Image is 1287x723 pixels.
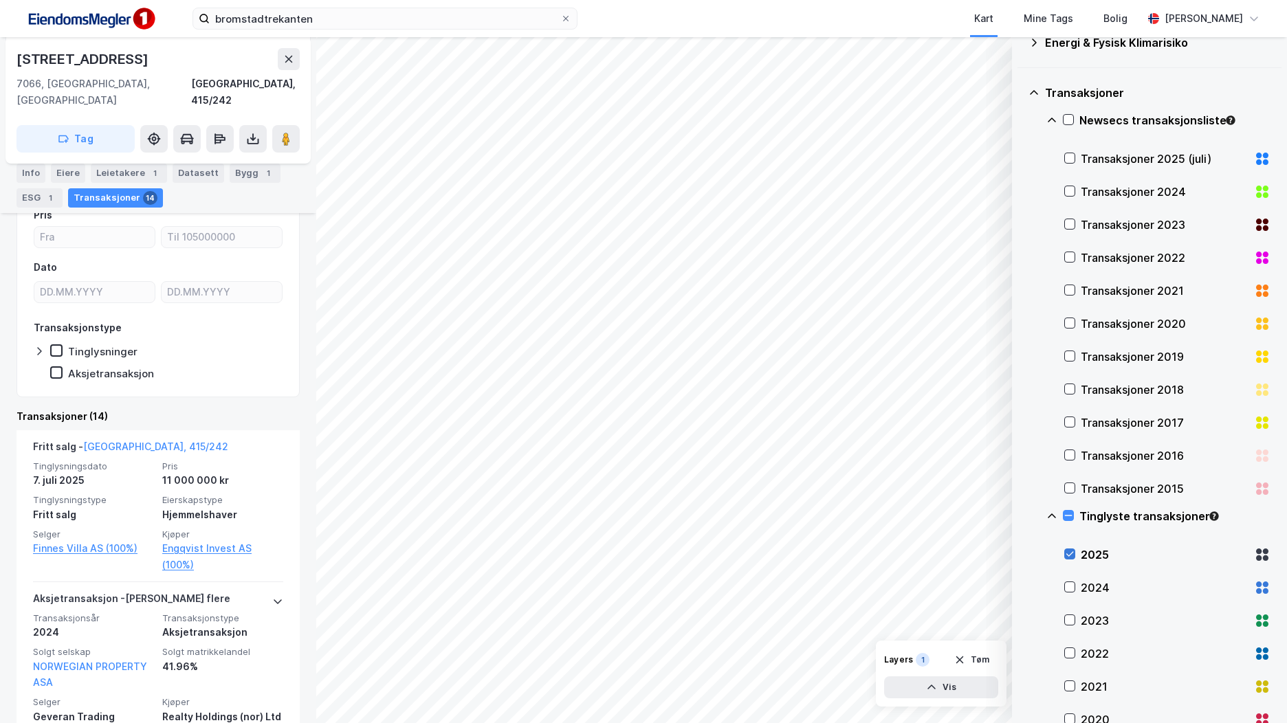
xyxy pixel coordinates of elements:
[68,188,163,208] div: Transaksjoner
[33,624,154,641] div: 2024
[1165,10,1243,27] div: [PERSON_NAME]
[148,166,162,180] div: 1
[33,612,154,624] span: Transaksjonsår
[1081,678,1248,695] div: 2021
[1081,645,1248,662] div: 2022
[43,191,57,205] div: 1
[162,696,283,708] span: Kjøper
[1024,10,1073,27] div: Mine Tags
[210,8,560,29] input: Søk på adresse, matrikkel, gårdeiere, leietakere eller personer
[162,507,283,523] div: Hjemmelshaver
[1218,657,1287,723] div: Kontrollprogram for chat
[34,320,122,336] div: Transaksjonstype
[51,164,85,183] div: Eiere
[191,76,300,109] div: [GEOGRAPHIC_DATA], 415/242
[974,10,993,27] div: Kart
[162,282,282,302] input: DD.MM.YYYY
[16,48,151,70] div: [STREET_ADDRESS]
[1045,85,1270,101] div: Transaksjoner
[1081,249,1248,266] div: Transaksjoner 2022
[162,494,283,506] span: Eierskapstype
[34,207,52,223] div: Pris
[1081,216,1248,233] div: Transaksjoner 2023
[1079,112,1270,129] div: Newsecs transaksjonsliste
[143,191,157,205] div: 14
[33,472,154,489] div: 7. juli 2025
[884,676,998,698] button: Vis
[1208,510,1220,522] div: Tooltip anchor
[33,590,230,612] div: Aksjetransaksjon - [PERSON_NAME] flere
[16,76,191,109] div: 7066, [GEOGRAPHIC_DATA], [GEOGRAPHIC_DATA]
[1081,282,1248,299] div: Transaksjoner 2021
[1081,151,1248,167] div: Transaksjoner 2025 (juli)
[33,494,154,506] span: Tinglysningstype
[68,367,154,380] div: Aksjetransaksjon
[1081,414,1248,431] div: Transaksjoner 2017
[162,612,283,624] span: Transaksjonstype
[162,658,283,675] div: 41.96%
[16,188,63,208] div: ESG
[162,529,283,540] span: Kjøper
[33,438,228,460] div: Fritt salg -
[34,282,155,302] input: DD.MM.YYYY
[162,624,283,641] div: Aksjetransaksjon
[33,660,147,689] a: NORWEGIAN PROPERTY ASA
[173,164,224,183] div: Datasett
[33,507,154,523] div: Fritt salg
[230,164,280,183] div: Bygg
[16,408,300,425] div: Transaksjoner (14)
[33,460,154,472] span: Tinglysningsdato
[16,164,45,183] div: Info
[34,259,57,276] div: Dato
[261,166,275,180] div: 1
[33,696,154,708] span: Selger
[162,646,283,658] span: Solgt matrikkelandel
[1081,546,1248,563] div: 2025
[1081,579,1248,596] div: 2024
[884,654,913,665] div: Layers
[1081,381,1248,398] div: Transaksjoner 2018
[1081,315,1248,332] div: Transaksjoner 2020
[162,460,283,472] span: Pris
[916,653,929,667] div: 1
[68,345,137,358] div: Tinglysninger
[1081,348,1248,365] div: Transaksjoner 2019
[1079,508,1270,524] div: Tinglyste transaksjoner
[1103,10,1127,27] div: Bolig
[33,540,154,557] a: Finnes Villa AS (100%)
[34,227,155,247] input: Fra
[33,529,154,540] span: Selger
[22,3,159,34] img: F4PB6Px+NJ5v8B7XTbfpPpyloAAAAASUVORK5CYII=
[1224,114,1237,126] div: Tooltip anchor
[1081,447,1248,464] div: Transaksjoner 2016
[1045,34,1270,51] div: Energi & Fysisk Klimarisiko
[1081,480,1248,497] div: Transaksjoner 2015
[162,540,283,573] a: Engqvist Invest AS (100%)
[16,125,135,153] button: Tag
[83,441,228,452] a: [GEOGRAPHIC_DATA], 415/242
[33,646,154,658] span: Solgt selskap
[1218,657,1287,723] iframe: Chat Widget
[162,227,282,247] input: Til 105000000
[945,649,998,671] button: Tøm
[91,164,167,183] div: Leietakere
[1081,183,1248,200] div: Transaksjoner 2024
[162,472,283,489] div: 11 000 000 kr
[1081,612,1248,629] div: 2023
